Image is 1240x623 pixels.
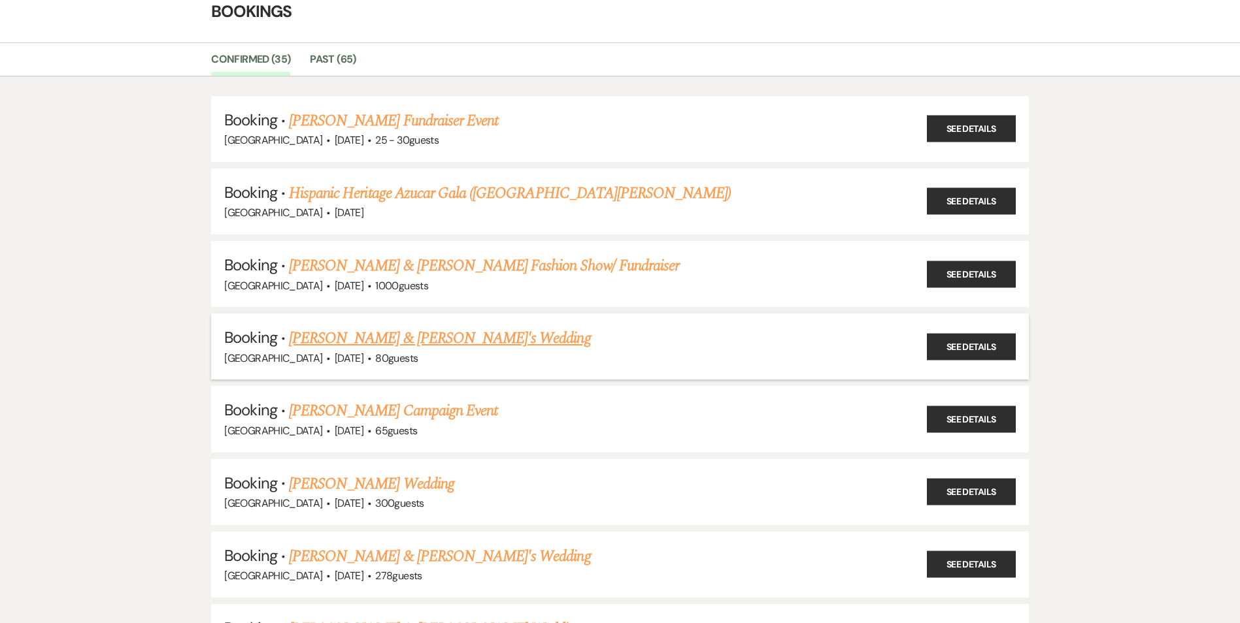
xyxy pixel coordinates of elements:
[375,279,428,293] span: 1000 guests
[927,333,1016,360] a: See Details
[224,206,322,219] span: [GEOGRAPHIC_DATA]
[335,496,363,510] span: [DATE]
[335,206,363,219] span: [DATE]
[224,351,322,365] span: [GEOGRAPHIC_DATA]
[375,351,418,365] span: 80 guests
[375,424,417,438] span: 65 guests
[927,406,1016,432] a: See Details
[335,279,363,293] span: [DATE]
[224,279,322,293] span: [GEOGRAPHIC_DATA]
[375,569,422,583] span: 278 guests
[289,182,731,205] a: Hispanic Heritage Azucar Gala ([GEOGRAPHIC_DATA][PERSON_NAME])
[335,133,363,147] span: [DATE]
[224,110,276,130] span: Booking
[927,551,1016,578] a: See Details
[289,254,679,278] a: [PERSON_NAME] & [PERSON_NAME] Fashion Show/ Fundraiser
[927,116,1016,142] a: See Details
[211,51,290,76] a: Confirmed (35)
[224,255,276,275] span: Booking
[224,569,322,583] span: [GEOGRAPHIC_DATA]
[224,473,276,493] span: Booking
[224,496,322,510] span: [GEOGRAPHIC_DATA]
[335,569,363,583] span: [DATE]
[335,351,363,365] span: [DATE]
[289,399,497,423] a: [PERSON_NAME] Campaign Event
[224,424,322,438] span: [GEOGRAPHIC_DATA]
[927,188,1016,215] a: See Details
[289,327,591,350] a: [PERSON_NAME] & [PERSON_NAME]'s Wedding
[224,400,276,420] span: Booking
[224,133,322,147] span: [GEOGRAPHIC_DATA]
[224,327,276,347] span: Booking
[289,109,498,133] a: [PERSON_NAME] Fundraiser Event
[224,182,276,202] span: Booking
[310,51,356,76] a: Past (65)
[289,472,454,496] a: [PERSON_NAME] Wedding
[335,424,363,438] span: [DATE]
[375,133,439,147] span: 25 - 30 guests
[289,545,591,568] a: [PERSON_NAME] & [PERSON_NAME]'s Wedding
[375,496,424,510] span: 300 guests
[224,545,276,566] span: Booking
[927,479,1016,505] a: See Details
[927,261,1016,287] a: See Details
